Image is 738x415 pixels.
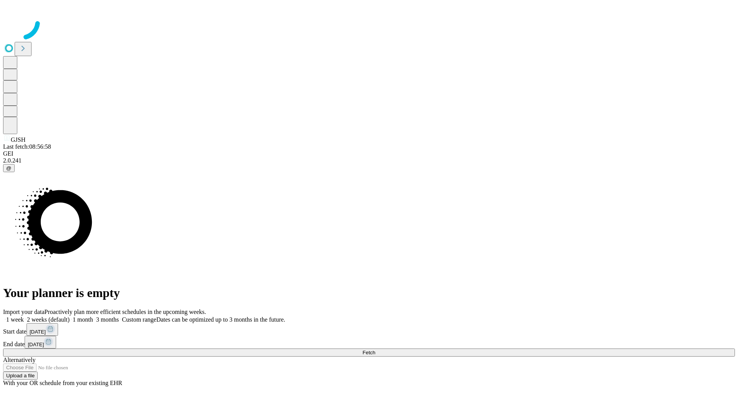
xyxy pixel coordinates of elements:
[3,150,735,157] div: GEI
[3,143,51,150] span: Last fetch: 08:56:58
[6,165,12,171] span: @
[28,342,44,347] span: [DATE]
[3,157,735,164] div: 2.0.241
[45,309,206,315] span: Proactively plan more efficient schedules in the upcoming weeks.
[6,316,24,323] span: 1 week
[3,380,122,386] span: With your OR schedule from your existing EHR
[3,372,38,380] button: Upload a file
[156,316,285,323] span: Dates can be optimized up to 3 months in the future.
[362,350,375,355] span: Fetch
[73,316,93,323] span: 1 month
[3,164,15,172] button: @
[3,309,45,315] span: Import your data
[3,357,35,363] span: Alternatively
[3,336,735,349] div: End date
[3,349,735,357] button: Fetch
[30,329,46,335] span: [DATE]
[11,136,25,143] span: GJSH
[122,316,156,323] span: Custom range
[3,323,735,336] div: Start date
[3,286,735,300] h1: Your planner is empty
[96,316,119,323] span: 3 months
[27,316,70,323] span: 2 weeks (default)
[25,336,56,349] button: [DATE]
[27,323,58,336] button: [DATE]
